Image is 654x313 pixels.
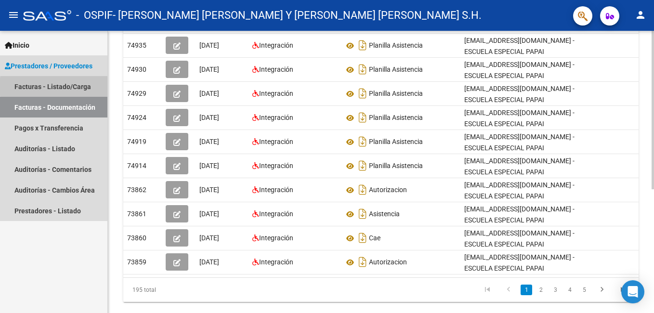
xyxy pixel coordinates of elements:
mat-icon: person [635,9,646,21]
span: 74924 [127,114,146,121]
i: Descargar documento [356,62,369,77]
a: go to last page [614,285,632,295]
span: Integración [259,162,293,170]
span: 74929 [127,90,146,97]
li: page 4 [562,282,577,298]
li: page 3 [548,282,562,298]
span: Planilla Asistencia [369,90,423,98]
span: Planilla Asistencia [369,42,423,50]
span: - OSPIF [76,5,113,26]
span: 73860 [127,234,146,242]
a: go to previous page [499,285,518,295]
i: Descargar documento [356,254,369,270]
span: 74914 [127,162,146,170]
span: Integración [259,114,293,121]
span: [DATE] [199,186,219,194]
a: 3 [549,285,561,295]
span: Asistencia [369,210,400,218]
span: Planilla Asistencia [369,66,423,74]
i: Descargar documento [356,110,369,125]
span: [EMAIL_ADDRESS][DOMAIN_NAME] - ESCUELA ESPECIAL PAPAI [464,205,575,224]
li: page 1 [519,282,534,298]
span: [DATE] [199,162,219,170]
span: [EMAIL_ADDRESS][DOMAIN_NAME] - ESCUELA ESPECIAL PAPAI [464,229,575,248]
span: [EMAIL_ADDRESS][DOMAIN_NAME] - ESCUELA ESPECIAL PAPAI [464,253,575,272]
span: 73859 [127,258,146,266]
a: go to first page [478,285,497,295]
div: 195 total [123,278,225,302]
span: Prestadores / Proveedores [5,61,92,71]
span: Planilla Asistencia [369,138,423,146]
span: Planilla Asistencia [369,162,423,170]
li: page 2 [534,282,548,298]
span: 74919 [127,138,146,145]
span: [EMAIL_ADDRESS][DOMAIN_NAME] - ESCUELA ESPECIAL PAPAI [464,37,575,55]
span: Integración [259,138,293,145]
li: page 5 [577,282,591,298]
span: [DATE] [199,138,219,145]
span: [EMAIL_ADDRESS][DOMAIN_NAME] - ESCUELA ESPECIAL PAPAI [464,157,575,176]
span: [DATE] [199,90,219,97]
div: Open Intercom Messenger [621,280,644,303]
span: [EMAIL_ADDRESS][DOMAIN_NAME] - ESCUELA ESPECIAL PAPAI [464,109,575,128]
a: 4 [564,285,576,295]
a: go to next page [593,285,611,295]
span: [EMAIL_ADDRESS][DOMAIN_NAME] - ESCUELA ESPECIAL PAPAI [464,133,575,152]
i: Descargar documento [356,158,369,173]
span: [DATE] [199,234,219,242]
i: Descargar documento [356,134,369,149]
span: [EMAIL_ADDRESS][DOMAIN_NAME] - ESCUELA ESPECIAL PAPAI [464,85,575,104]
span: [DATE] [199,210,219,218]
i: Descargar documento [356,206,369,222]
span: Planilla Asistencia [369,114,423,122]
span: Autorizacion [369,259,407,266]
span: [DATE] [199,258,219,266]
span: Integración [259,41,293,49]
i: Descargar documento [356,38,369,53]
span: Integración [259,186,293,194]
span: Integración [259,210,293,218]
span: Autorizacion [369,186,407,194]
span: - [PERSON_NAME] [PERSON_NAME] Y [PERSON_NAME] [PERSON_NAME] S.H. [113,5,482,26]
span: Integración [259,234,293,242]
span: [EMAIL_ADDRESS][DOMAIN_NAME] - ESCUELA ESPECIAL PAPAI [464,61,575,79]
span: Integración [259,65,293,73]
i: Descargar documento [356,86,369,101]
span: Cae [369,235,380,242]
span: Inicio [5,40,29,51]
span: [DATE] [199,41,219,49]
span: Integración [259,258,293,266]
i: Descargar documento [356,182,369,197]
span: 74930 [127,65,146,73]
span: 73861 [127,210,146,218]
i: Descargar documento [356,230,369,246]
span: [DATE] [199,65,219,73]
mat-icon: menu [8,9,19,21]
a: 2 [535,285,547,295]
span: [EMAIL_ADDRESS][DOMAIN_NAME] - ESCUELA ESPECIAL PAPAI [464,181,575,200]
span: 73862 [127,186,146,194]
span: 74935 [127,41,146,49]
span: Integración [259,90,293,97]
a: 5 [578,285,590,295]
span: [DATE] [199,114,219,121]
a: 1 [521,285,532,295]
